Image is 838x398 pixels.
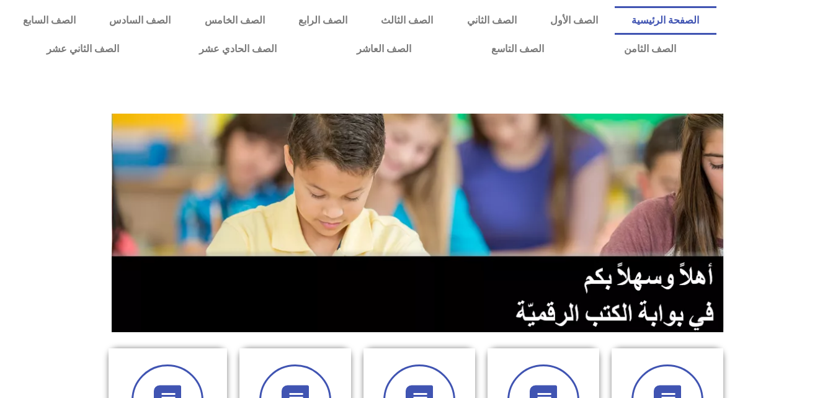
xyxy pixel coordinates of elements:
[533,6,615,35] a: الصف الأول
[188,6,282,35] a: الصف الخامس
[6,6,92,35] a: الصف السابع
[92,6,187,35] a: الصف السادس
[364,6,450,35] a: الصف الثالث
[450,6,533,35] a: الصف الثاني
[316,35,451,63] a: الصف العاشر
[6,35,159,63] a: الصف الثاني عشر
[584,35,716,63] a: الصف الثامن
[282,6,364,35] a: الصف الرابع
[615,6,716,35] a: الصفحة الرئيسية
[451,35,584,63] a: الصف التاسع
[159,35,316,63] a: الصف الحادي عشر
